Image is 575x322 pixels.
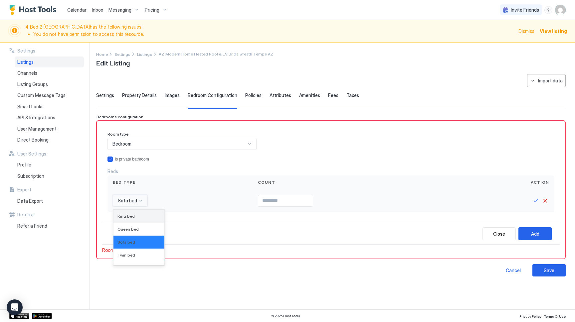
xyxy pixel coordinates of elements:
[159,52,274,56] span: Breadcrumb
[107,132,128,137] span: Room type
[102,247,137,253] span: Room is required
[17,104,44,110] span: Smart Locks
[518,227,552,240] button: Add
[493,230,505,237] div: Close
[258,179,275,185] span: Count
[67,7,87,13] span: Calendar
[15,159,84,170] a: Profile
[17,151,46,157] span: User Settings
[25,24,514,38] span: 4 Bed 2 [GEOGRAPHIC_DATA] has the following issues:
[15,56,84,68] a: Listings
[15,170,84,182] a: Subscription
[117,253,135,258] span: Twin bed
[346,92,359,98] span: Taxes
[7,299,23,315] div: Open Intercom Messenger
[258,195,313,206] input: Input Field
[114,51,130,57] div: Breadcrumb
[270,92,291,98] span: Attributes
[299,92,320,98] span: Amenities
[33,31,514,37] li: You do not have permission to access this resource.
[15,67,84,79] a: Channels
[15,195,84,207] a: Data Export
[17,162,31,168] span: Profile
[555,5,566,15] div: User profile
[245,92,262,98] span: Policies
[17,137,49,143] span: Direct Booking
[538,77,563,84] div: Import data
[531,230,539,237] div: Add
[328,92,338,98] span: Fees
[519,312,541,319] a: Privacy Policy
[113,179,136,185] span: Bed type
[532,197,540,205] button: Save
[544,312,566,319] a: Terms Of Use
[17,187,31,193] span: Export
[32,313,52,319] a: Google Play Store
[96,51,108,57] div: Breadcrumb
[114,51,130,57] a: Settings
[137,51,152,57] div: Breadcrumb
[96,57,130,67] span: Edit Listing
[544,6,552,14] div: menu
[15,101,84,112] a: Smart Locks
[92,7,103,13] span: Inbox
[17,115,55,121] span: API & Integrations
[482,227,516,240] button: Close
[137,52,152,57] span: Listings
[17,212,35,218] span: Referral
[108,7,131,13] span: Messaging
[15,123,84,135] a: User Management
[506,267,521,274] div: Cancel
[9,5,59,15] a: Host Tools Logo
[118,198,137,204] span: Sofa bed
[17,126,57,132] span: User Management
[67,6,87,13] a: Calendar
[519,314,541,318] span: Privacy Policy
[17,48,35,54] span: Settings
[527,74,566,87] button: Import data
[9,313,29,319] a: App Store
[15,112,84,123] a: API & Integrations
[122,92,157,98] span: Property Details
[17,59,34,65] span: Listings
[188,92,237,98] span: Bedroom Configuration
[117,214,135,219] span: King bed
[541,197,549,205] button: Cancel
[137,51,152,57] a: Listings
[17,70,37,76] span: Channels
[117,240,135,245] span: Sofa bed
[92,6,103,13] a: Inbox
[532,264,566,276] button: Save
[540,28,567,35] div: View listing
[145,7,159,13] span: Pricing
[544,314,566,318] span: Terms Of Use
[115,157,554,161] div: Is private bathroom
[15,90,84,101] a: Custom Message Tags
[96,114,143,119] span: Bedrooms configuration
[114,52,130,57] span: Settings
[518,28,534,35] div: Dismiss
[165,92,180,98] span: Images
[17,198,43,204] span: Data Export
[544,267,554,274] div: Save
[15,220,84,232] a: Refer a Friend
[15,79,84,90] a: Listing Groups
[107,168,118,174] span: Beds
[15,134,84,146] a: Direct Booking
[531,179,549,185] span: Action
[117,227,139,232] span: Queen bed
[511,7,539,13] span: Invite Friends
[17,81,48,87] span: Listing Groups
[107,157,554,162] div: privateBathroom
[96,51,108,57] a: Home
[17,92,66,98] span: Custom Message Tags
[271,314,300,318] span: © 2025 Host Tools
[96,52,108,57] span: Home
[17,223,47,229] span: Refer a Friend
[17,173,44,179] span: Subscription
